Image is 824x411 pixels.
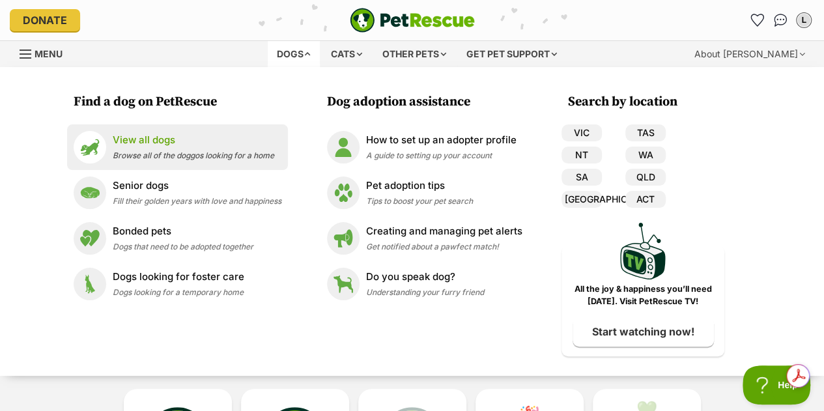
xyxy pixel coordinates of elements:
[113,133,274,148] p: View all dogs
[208,8,324,51] span: FINALS‌
[561,169,602,186] a: SA
[327,268,522,300] a: Do you speak dog? Do you speak dog? Understanding your furry friend
[413,7,426,23] span: IN‌
[327,222,522,255] a: Creating and managing pet alerts Creating and managing pet alerts Get notified about a pawfect ma...
[231,1,283,18] span: OFFERS‌
[20,41,72,64] a: Menu
[74,222,106,255] img: Bonded pets
[746,10,767,31] a: Favourites
[327,268,360,300] img: Do you speak dog?
[366,270,484,285] p: Do you speak dog?
[16,5,59,55] div: Logo
[74,177,281,209] a: Senior dogs Senior dogs Fill their golden years with love and happiness
[451,7,479,23] span: SLIP‌
[573,317,714,347] a: Start watching now!
[324,8,421,51] span: GAME‌
[685,41,814,67] div: About [PERSON_NAME]
[52,8,349,53] div: ON EVERY NRL FINALS GAME
[327,131,360,163] img: How to set up an adopter profile
[372,7,413,23] span: APPLY‌
[327,222,360,255] img: Creating and managing pet alerts
[366,196,473,206] span: Tips to boost your pet search
[113,224,253,239] p: Bonded pets
[350,8,475,33] a: PetRescue
[373,41,455,67] div: Other pets
[746,10,814,31] ul: Account quick links
[793,10,814,31] button: My account
[322,41,371,67] div: Cats
[625,191,666,208] a: ACT
[74,131,281,163] a: View all dogs View all dogs Browse all of the doggos looking for a home
[561,124,602,141] a: VIC
[74,93,288,111] h3: Find a dog on PetRescue
[625,124,666,141] a: TAS
[74,177,106,209] img: Senior dogs
[743,365,811,404] iframe: Help Scout Beacon - Open
[350,8,475,33] img: logo-e224e6f780fb5917bec1dbf3a21bbac754714ae5b6737aabdf751b685950b380.svg
[268,41,320,67] div: Dogs
[797,14,810,27] div: L
[770,10,791,31] a: Conversations
[113,178,281,193] p: Senior dogs
[625,147,666,163] a: WA
[561,191,602,208] a: [GEOGRAPHIC_DATA]
[113,242,253,251] span: Dogs that need to be adopted together
[193,1,231,18] span: MULTI‌
[327,177,522,209] a: Pet adoption tips Pet adoption tips Tips to boost your pet search
[113,270,244,285] p: Dogs looking for foster care
[571,283,715,308] p: All the joy & happiness you’ll need [DATE]. Visit PetRescue TV!
[457,41,566,67] div: Get pet support
[74,131,106,163] img: View all dogs
[113,287,244,297] span: Dogs looking for a temporary home
[366,150,492,160] span: A guide to setting up your account
[366,242,499,251] span: Get notified about a pawfect match!
[426,7,451,23] span: BET‌
[620,223,666,279] img: PetRescue TV logo
[141,8,208,51] span: NRL‌
[29,8,141,51] span: EVERY‌
[366,224,522,239] p: Creating and managing pet alerts
[154,1,193,18] span: GAME‌
[568,93,724,111] h3: Search by location
[74,222,281,255] a: Bonded pets Bonded pets Dogs that need to be adopted together
[10,9,80,31] a: Donate
[113,150,274,160] span: Browse all of the doggos looking for a home
[366,133,517,148] p: How to set up an adopter profile
[74,268,281,300] a: Dogs looking for foster care Dogs looking for foster care Dogs looking for a temporary home
[113,196,281,206] span: Fill their golden years with love and happiness
[200,25,651,49] div: CTA_OnTheTABapp_Lozenge_RGB
[774,14,788,27] img: chat-41dd97257d64d25036548639549fe6c8038ab92f7586957e7f3b1b290dea8141.svg
[327,177,360,209] img: Pet adoption tips
[366,178,473,193] p: Pet adoption tips
[625,169,666,186] a: QLD
[561,147,602,163] a: NT
[327,93,529,111] h3: Dog adoption assistance
[327,131,522,163] a: How to set up an adopter profile How to set up an adopter profile A guide to setting up your account
[366,287,484,297] span: Understanding your furry friend
[35,48,63,59] span: Menu
[74,268,106,300] img: Dogs looking for foster care
[117,1,154,18] span: SAME‌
